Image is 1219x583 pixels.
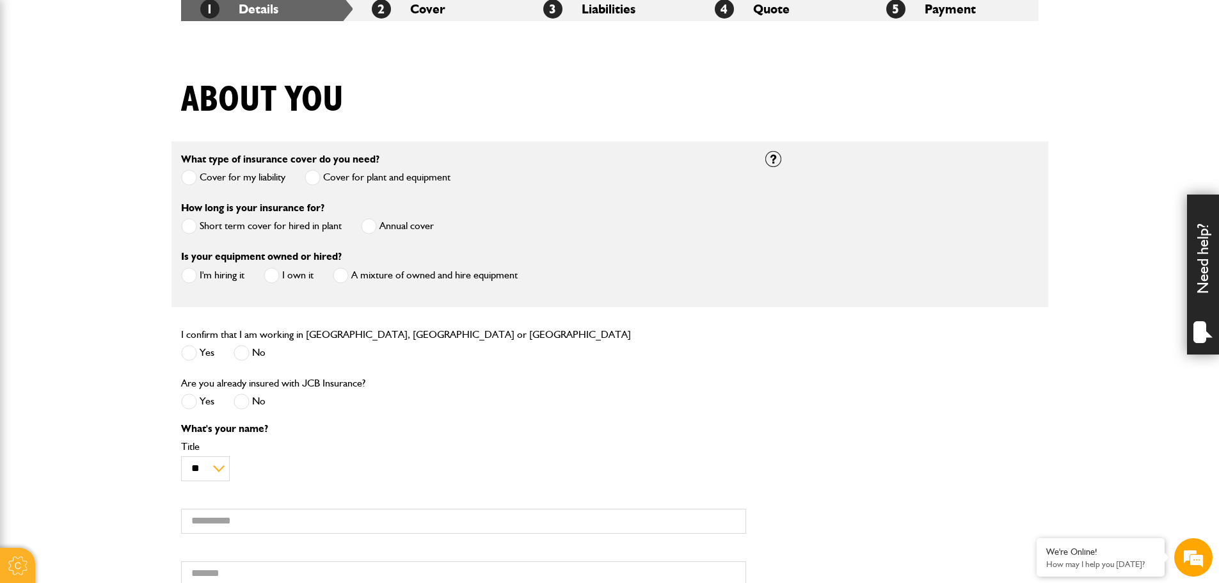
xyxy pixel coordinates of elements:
label: Is your equipment owned or hired? [181,252,342,262]
em: Start Chat [174,394,232,411]
input: Enter your last name [17,118,234,147]
label: Cover for my liability [181,170,285,186]
img: d_20077148190_company_1631870298795_20077148190 [22,71,54,89]
label: Annual cover [361,218,434,234]
input: Enter your email address [17,156,234,184]
p: How may I help you today? [1046,559,1155,569]
label: Yes [181,345,214,361]
label: Yes [181,394,214,410]
div: We're Online! [1046,547,1155,557]
label: No [234,345,266,361]
label: How long is your insurance for? [181,203,324,213]
label: Short term cover for hired in plant [181,218,342,234]
div: Minimize live chat window [210,6,241,37]
label: I confirm that I am working in [GEOGRAPHIC_DATA], [GEOGRAPHIC_DATA] or [GEOGRAPHIC_DATA] [181,330,631,340]
div: Chat with us now [67,72,215,88]
label: No [234,394,266,410]
label: Cover for plant and equipment [305,170,450,186]
label: I own it [264,268,314,284]
label: Are you already insured with JCB Insurance? [181,378,365,388]
input: Enter your phone number [17,194,234,222]
label: What type of insurance cover do you need? [181,154,379,164]
div: Need help? [1187,195,1219,355]
label: A mixture of owned and hire equipment [333,268,518,284]
textarea: Type your message and hit 'Enter' [17,232,234,383]
h1: About you [181,79,344,122]
p: What's your name? [181,424,746,434]
label: I'm hiring it [181,268,244,284]
label: Title [181,442,746,452]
